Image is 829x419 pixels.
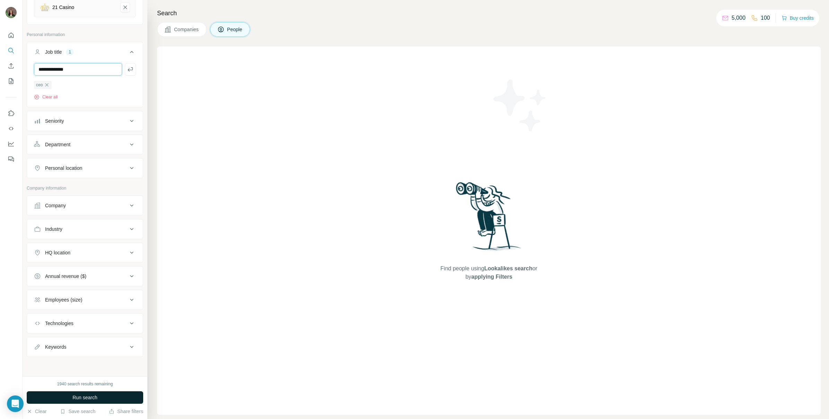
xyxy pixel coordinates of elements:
[6,122,17,135] button: Use Surfe API
[72,394,97,401] span: Run search
[761,14,770,22] p: 100
[27,136,143,153] button: Department
[6,60,17,72] button: Enrich CSV
[27,197,143,214] button: Company
[36,82,43,88] span: ceo
[7,395,24,412] div: Open Intercom Messenger
[484,265,533,271] span: Lookalikes search
[27,391,143,404] button: Run search
[45,273,86,280] div: Annual revenue ($)
[6,7,17,18] img: Avatar
[27,44,143,63] button: Job title1
[40,2,50,12] img: 21 Casino-logo
[60,408,95,415] button: Save search
[45,141,70,148] div: Department
[57,381,113,387] div: 1940 search results remaining
[6,29,17,42] button: Quick start
[45,249,70,256] div: HQ location
[27,113,143,129] button: Seniority
[6,153,17,165] button: Feedback
[6,138,17,150] button: Dashboard
[227,26,243,33] span: People
[174,26,199,33] span: Companies
[27,185,143,191] p: Company information
[45,165,82,172] div: Personal location
[781,13,814,23] button: Buy credits
[45,117,64,124] div: Seniority
[34,94,58,100] button: Clear all
[27,221,143,237] button: Industry
[27,315,143,332] button: Technologies
[27,32,143,38] p: Personal information
[27,339,143,355] button: Keywords
[45,202,66,209] div: Company
[27,160,143,176] button: Personal location
[45,320,74,327] div: Technologies
[66,49,74,55] div: 1
[489,74,551,137] img: Surfe Illustration - Stars
[157,8,821,18] h4: Search
[27,244,143,261] button: HQ location
[6,75,17,87] button: My lists
[27,268,143,285] button: Annual revenue ($)
[45,296,82,303] div: Employees (size)
[45,226,62,233] div: Industry
[45,49,62,55] div: Job title
[27,291,143,308] button: Employees (size)
[120,2,130,12] button: 21 Casino-remove-button
[6,44,17,57] button: Search
[27,408,46,415] button: Clear
[45,343,66,350] div: Keywords
[109,408,143,415] button: Share filters
[433,264,544,281] span: Find people using or by
[732,14,745,22] p: 5,000
[453,180,525,257] img: Surfe Illustration - Woman searching with binoculars
[52,4,74,11] div: 21 Casino
[471,274,512,280] span: applying Filters
[6,107,17,120] button: Use Surfe on LinkedIn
